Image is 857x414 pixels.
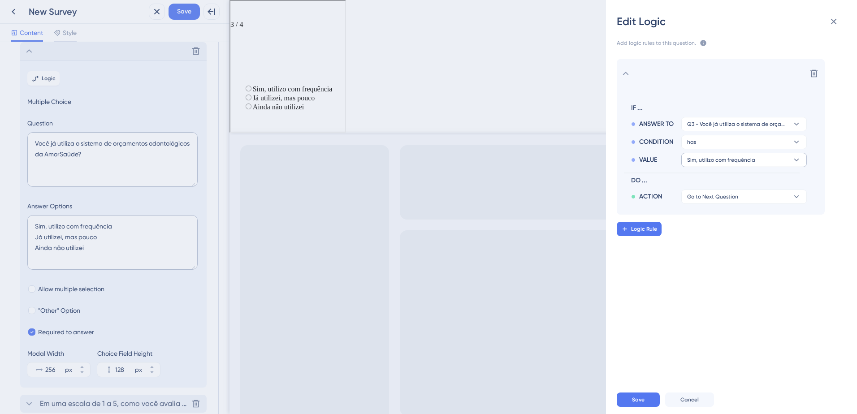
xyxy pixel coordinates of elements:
[681,153,807,167] button: Sim, utilizo com frequência
[617,392,660,407] button: Save
[681,117,807,131] button: Q3 - Você já utiliza o sistema de orçamentos odontológicos da AmorSaúde?
[665,392,714,407] button: Cancel
[617,39,696,48] span: Add logic rules to this question.
[681,135,807,149] button: has
[13,83,102,110] div: Multiple choices rating
[22,93,85,101] label: Já utilizei, mas pouco
[639,137,673,147] span: CONDITION
[687,138,696,146] span: has
[631,103,803,113] span: IF ...
[687,121,788,128] span: Q3 - Você já utiliza o sistema de orçamentos odontológicos da AmorSaúde?
[639,155,657,165] span: VALUE
[631,225,657,233] span: Logic Rule
[22,84,102,92] label: Sim, utilizo com frequência
[687,193,738,200] span: Go to Next Question
[632,396,645,403] span: Save
[13,83,102,110] div: radio group
[681,190,807,204] button: Go to Next Question
[631,175,803,186] span: DO ...
[680,396,699,403] span: Cancel
[22,102,74,110] label: Ainda não utilizei
[639,191,662,202] span: ACTION
[617,222,662,236] button: Logic Rule
[687,156,755,164] span: Sim, utilizo com frequência
[639,119,674,129] span: ANSWER TO
[617,14,846,29] div: Edit Logic
[11,44,108,76] div: Você já utiliza o sistema de orçamentos odontológicos da AmorSaúde?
